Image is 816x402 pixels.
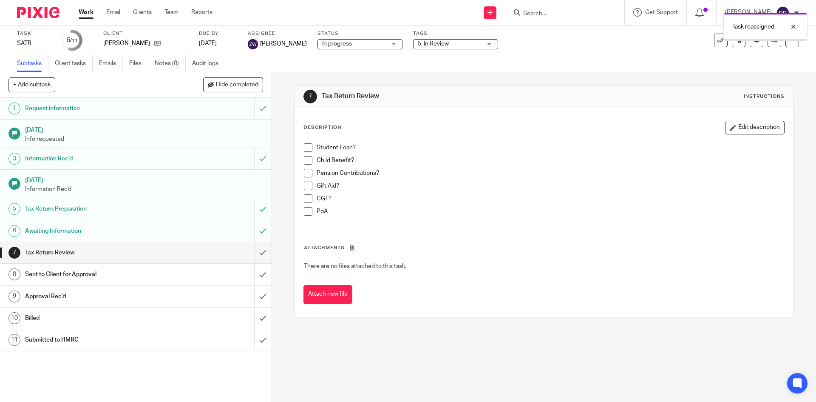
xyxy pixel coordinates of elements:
a: Email [106,8,120,17]
h1: Billed [25,312,172,325]
button: Attach new file [303,285,352,304]
p: CGT? [317,194,784,203]
a: Files [129,55,148,72]
a: Reports [191,8,212,17]
span: In progress [322,41,352,47]
a: Audit logs [192,55,225,72]
h1: Submitted to HMRC [25,334,172,346]
img: svg%3E [248,39,258,49]
div: 5 [8,203,20,215]
div: 1 [8,103,20,114]
div: Instructions [744,93,785,100]
div: 11 [8,334,20,346]
h1: [DATE] [25,124,263,134]
p: Student Loan? [317,143,784,152]
small: /11 [70,38,78,43]
a: Team [164,8,178,17]
p: Information Rec'd [25,185,263,194]
span: [DATE] [199,40,217,46]
h1: Tax Return Review [25,246,172,259]
label: Due by [199,30,237,37]
span: There are no files attached to this task. [304,263,406,269]
h1: Sent to Client for Approval [25,268,172,281]
label: Assignee [248,30,307,37]
h1: Approval Rec'd [25,290,172,303]
a: Subtasks [17,55,48,72]
span: Hide completed [216,82,258,88]
div: 3 [8,153,20,165]
p: Description [303,124,341,131]
a: Notes (0) [155,55,186,72]
p: Pension Contributions? [317,169,784,177]
h1: Information Rec'd [25,152,172,165]
span: [PERSON_NAME] [260,40,307,48]
span: 5. In Review [418,41,449,47]
span: Attachments [304,245,345,250]
h1: [DATE] [25,174,263,185]
div: 8 [8,268,20,280]
a: Clients [133,8,152,17]
a: Work [79,8,93,17]
p: [PERSON_NAME] [103,39,150,48]
a: Emails [99,55,123,72]
button: + Add subtask [8,77,55,92]
label: Client [103,30,188,37]
p: Info requested [25,135,263,143]
div: 6 [66,35,78,45]
button: Hide completed [203,77,263,92]
h1: Tax Return Preparation [25,202,172,215]
a: Client tasks [55,55,93,72]
h1: Tax Return Review [322,92,562,101]
p: Task reassigned. [732,23,776,31]
p: PoA [317,207,784,216]
div: 9 [8,291,20,302]
label: Status [317,30,402,37]
div: 7 [303,90,317,103]
h1: Awaiting Information [25,225,172,237]
label: Task [17,30,51,37]
div: 7 [8,247,20,259]
img: svg%3E [776,6,790,20]
h1: Request information [25,102,172,115]
img: Pixie [17,7,59,18]
div: SATR [17,39,51,48]
div: 6 [8,225,20,237]
p: Child Benefit? [317,156,784,165]
p: Gift Aid? [317,182,784,190]
div: 10 [8,312,20,324]
button: Edit description [725,121,785,134]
